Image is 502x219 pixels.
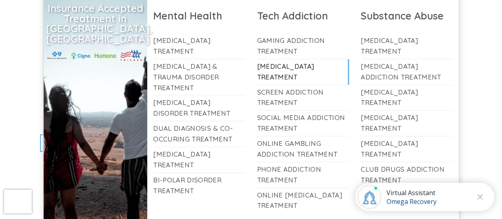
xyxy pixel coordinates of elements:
a: Social Media Addiction Treatment [257,110,349,136]
a: [MEDICAL_DATA] Treatment [153,147,245,172]
a: Bi-Polar Disorder Treatment [153,173,245,198]
h2: Insurance Accepted Treatment in [GEOGRAPHIC_DATA], [GEOGRAPHIC_DATA] [46,3,144,44]
a: [MEDICAL_DATA] Treatment [257,59,349,85]
h2: Substance Abuse [361,9,453,22]
a: Dual Diagnosis & Co-Occuring Treatment [153,121,245,147]
a: [MEDICAL_DATA] & Trauma Disorder Treatment [153,59,245,95]
a: Online [MEDICAL_DATA] Treatment [257,188,349,213]
a: Online Gambling Addiction Treatment [257,136,349,162]
a: [MEDICAL_DATA] Disorder Treatment [153,95,245,121]
iframe: reCAPTCHA [4,190,32,213]
a: [MEDICAL_DATA] Treatment [153,33,245,59]
a: [MEDICAL_DATA] Treatment [361,136,453,162]
a: Club Drugs Addiction Treatment [361,162,453,188]
h2: Mental Health [153,9,245,22]
a: [MEDICAL_DATA] Treatment [361,33,453,59]
h2: Tech Addiction [257,9,349,22]
a: Screen Addiction Treatment [257,85,349,110]
a: [MEDICAL_DATA] Addiction Treatment [361,59,453,85]
a: Gaming Addiction Treatment [257,33,349,59]
a: [MEDICAL_DATA] Treatment [361,85,453,110]
a: Phone Addiction Treatment [257,162,349,188]
a: [MEDICAL_DATA] Treatment [361,110,453,136]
